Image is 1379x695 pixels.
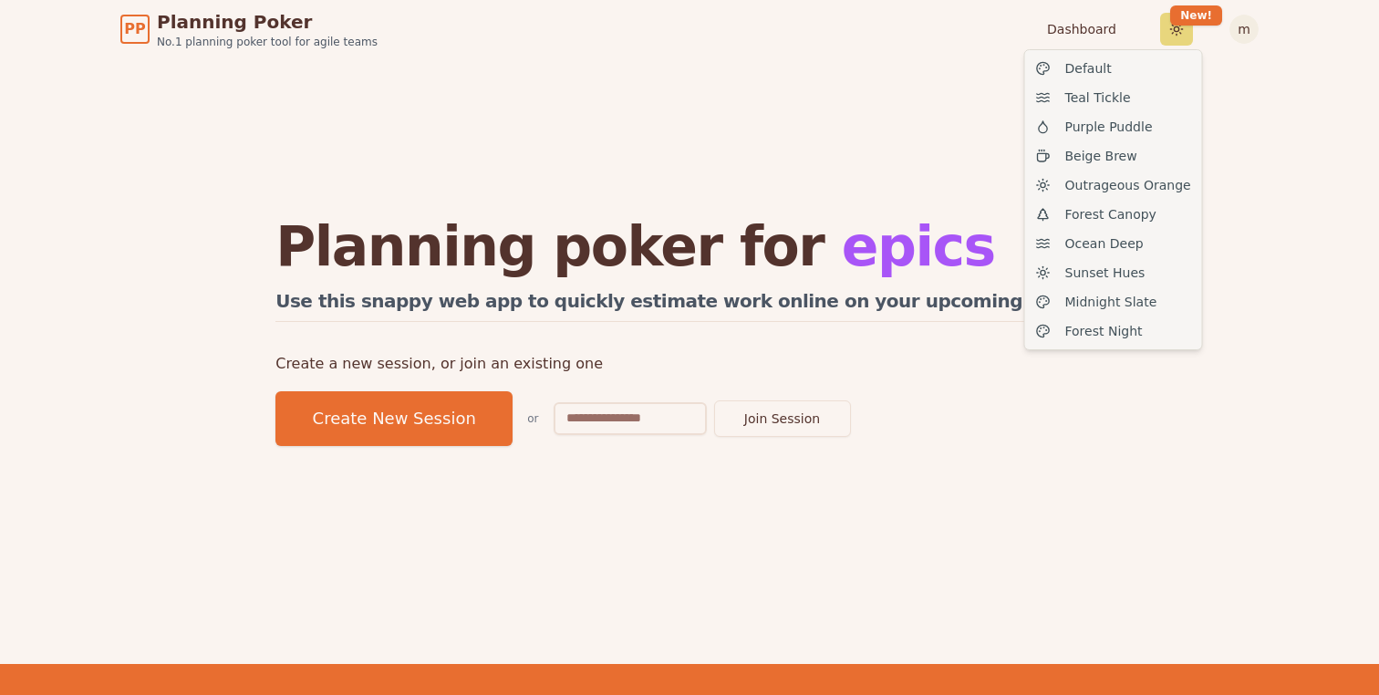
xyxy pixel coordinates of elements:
[1065,147,1137,165] span: Beige Brew
[1065,88,1131,107] span: Teal Tickle
[1065,264,1146,282] span: Sunset Hues
[1065,59,1112,78] span: Default
[1065,234,1144,253] span: Ocean Deep
[1065,293,1157,311] span: Midnight Slate
[1065,205,1156,223] span: Forest Canopy
[1065,118,1153,136] span: Purple Puddle
[1065,322,1143,340] span: Forest Night
[1065,176,1191,194] span: Outrageous Orange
